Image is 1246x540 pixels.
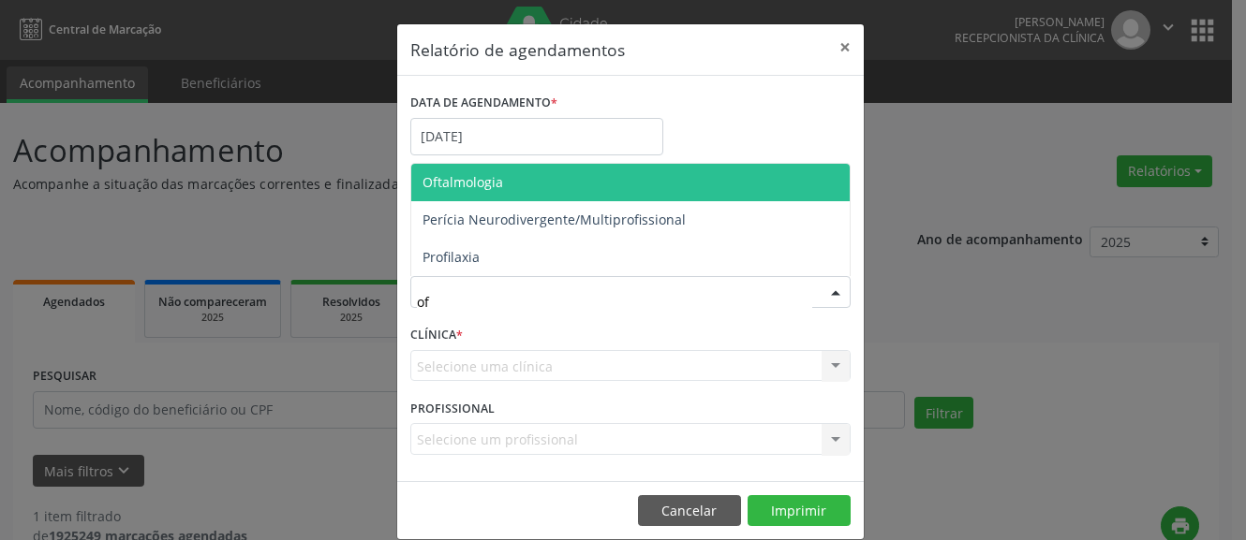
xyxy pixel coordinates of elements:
[423,248,480,266] span: Profilaxia
[423,211,686,228] span: Perícia Neurodivergente/Multiprofissional
[410,37,625,62] h5: Relatório de agendamentos
[423,173,503,191] span: Oftalmologia
[410,89,557,118] label: DATA DE AGENDAMENTO
[417,283,812,320] input: Seleciona uma especialidade
[410,321,463,350] label: CLÍNICA
[638,495,741,527] button: Cancelar
[748,495,851,527] button: Imprimir
[410,394,495,423] label: PROFISSIONAL
[410,118,663,155] input: Selecione uma data ou intervalo
[826,24,864,70] button: Close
